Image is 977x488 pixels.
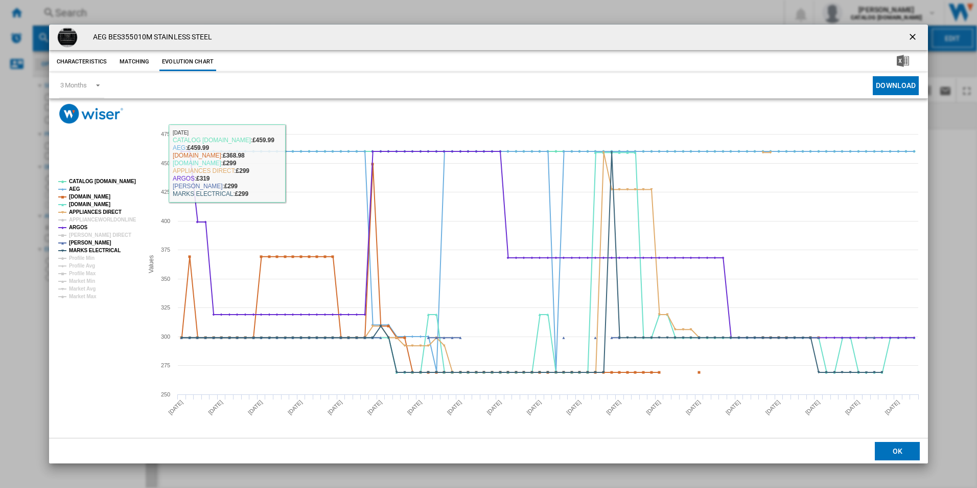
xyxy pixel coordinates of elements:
tspan: 425 [161,189,170,195]
tspan: [DATE] [287,399,304,416]
tspan: CATALOG [DOMAIN_NAME] [69,179,136,184]
tspan: [DATE] [883,399,900,416]
tspan: [DATE] [167,399,184,416]
tspan: ARGOS [69,225,88,230]
tspan: Market Avg [69,286,96,292]
tspan: [DATE] [366,399,383,416]
tspan: [DATE] [764,399,781,416]
tspan: 475 [161,131,170,137]
tspan: [DATE] [565,399,582,416]
tspan: MARKS ELECTRICAL [69,248,121,253]
div: 3 Months [60,81,87,89]
tspan: 325 [161,304,170,310]
tspan: [DATE] [605,399,622,416]
tspan: AEG [69,186,80,192]
tspan: 400 [161,218,170,224]
tspan: APPLIANCES DIRECT [69,209,122,215]
img: PSAAOV170PE0002G.png [57,27,78,48]
button: Matching [112,53,157,71]
tspan: 275 [161,362,170,368]
button: OK [875,442,920,460]
tspan: [DATE] [406,399,423,416]
md-dialog: Product popup [49,25,928,464]
tspan: [DATE] [326,399,343,416]
tspan: 450 [161,160,170,166]
button: getI18NText('BUTTONS.CLOSE_DIALOG') [903,27,924,48]
tspan: [DATE] [724,399,741,416]
tspan: [DATE] [645,399,662,416]
img: excel-24x24.png [897,55,909,67]
tspan: [DOMAIN_NAME] [69,202,110,207]
tspan: Market Max [69,294,97,299]
tspan: Values [148,255,155,273]
tspan: [DATE] [446,399,462,416]
tspan: [DOMAIN_NAME] [69,194,110,199]
tspan: Profile Min [69,255,95,261]
tspan: Profile Avg [69,263,95,269]
button: Download in Excel [880,53,925,71]
ng-md-icon: getI18NText('BUTTONS.CLOSE_DIALOG') [908,32,920,44]
button: Download [873,76,919,95]
tspan: [PERSON_NAME] [69,240,111,246]
tspan: [DATE] [685,399,702,416]
tspan: 250 [161,391,170,397]
h4: AEG BES355010M STAINLESS STEEL [88,32,213,42]
tspan: [DATE] [525,399,542,416]
button: Characteristics [54,53,110,71]
tspan: 375 [161,247,170,253]
tspan: [DATE] [247,399,264,416]
tspan: [DATE] [804,399,821,416]
tspan: Market Min [69,278,95,284]
tspan: APPLIANCEWORLDONLINE [69,217,136,223]
tspan: 350 [161,276,170,282]
img: logo_wiser_300x94.png [59,104,123,124]
tspan: 300 [161,334,170,340]
tspan: [DATE] [485,399,502,416]
button: Evolution chart [159,53,216,71]
tspan: [DATE] [844,399,860,416]
tspan: [PERSON_NAME] DIRECT [69,232,131,238]
tspan: Profile Max [69,271,96,276]
tspan: [DATE] [207,399,224,416]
